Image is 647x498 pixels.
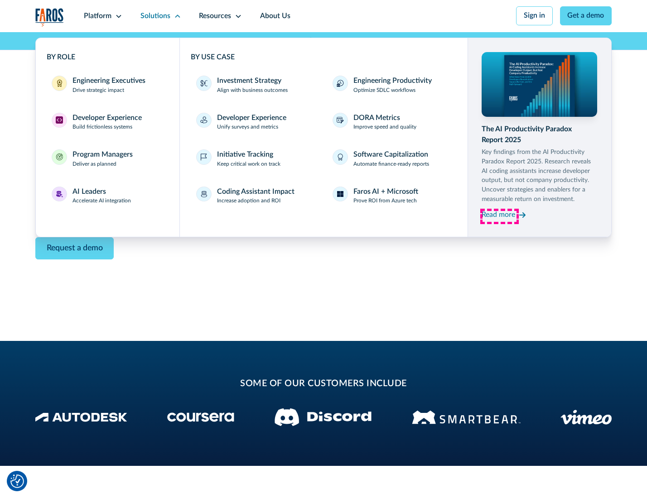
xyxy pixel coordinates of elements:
img: Discord logo [275,408,372,426]
div: Platform [84,11,111,22]
p: Automate finance-ready reports [353,160,429,168]
a: Investment StrategyAlign with business outcomes [191,70,320,100]
a: Developer ExperienceUnify surveys and metrics [191,107,320,137]
p: Build frictionless systems [72,123,132,131]
div: Faros AI + Microsoft [353,187,418,197]
img: AI Leaders [56,191,63,198]
div: AI Leaders [72,187,106,197]
p: Accelerate AI integration [72,197,131,205]
div: Developer Experience [72,113,142,124]
div: Resources [199,11,231,22]
div: Engineering Productivity [353,76,432,86]
div: DORA Metrics [353,113,400,124]
p: Key findings from the AI Productivity Paradox Report 2025. Research reveals AI coding assistants ... [482,148,597,204]
button: Cookie Settings [10,474,24,488]
img: Autodesk Logo [35,412,127,422]
a: Program ManagersProgram ManagersDeliver as planned [47,144,169,174]
p: Drive strategic impact [72,86,124,95]
p: Improve speed and quality [353,123,416,131]
nav: Solutions [35,32,612,237]
a: home [35,8,64,27]
img: Engineering Executives [56,80,63,87]
p: Deliver as planned [72,160,116,168]
div: Software Capitalization [353,149,428,160]
p: Align with business outcomes [217,86,288,95]
p: Unify surveys and metrics [217,123,278,131]
img: Vimeo logo [560,410,612,425]
a: Engineering ExecutivesEngineering ExecutivesDrive strategic impact [47,70,169,100]
img: Program Managers [56,153,63,161]
div: Coding Assistant Impact [217,187,295,197]
a: DORA MetricsImprove speed and quality [327,107,456,137]
div: Developer Experience [217,113,286,124]
img: Smartbear Logo [412,409,521,426]
div: Solutions [140,11,170,22]
img: Revisit consent button [10,474,24,488]
a: Engineering ProductivityOptimize SDLC workflows [327,70,456,100]
img: Developer Experience [56,116,63,124]
div: BY ROLE [47,52,169,63]
a: AI LeadersAI LeadersAccelerate AI integration [47,181,169,211]
p: Increase adoption and ROI [217,197,280,205]
a: The AI Productivity Paradox Report 2025Key findings from the AI Productivity Paradox Report 2025.... [482,52,597,222]
div: Initiative Tracking [217,149,273,160]
h2: some of our customers include [107,377,540,391]
div: The AI Productivity Paradox Report 2025 [482,124,597,146]
a: Get a demo [560,6,612,25]
img: Logo of the analytics and reporting company Faros. [35,8,64,27]
a: Faros AI + MicrosoftProve ROI from Azure tech [327,181,456,211]
div: Program Managers [72,149,133,160]
p: Keep critical work on track [217,160,280,168]
a: Sign in [516,6,553,25]
div: Engineering Executives [72,76,145,86]
div: Investment Strategy [217,76,281,86]
img: Coursera Logo [167,412,234,422]
a: Coding Assistant ImpactIncrease adoption and ROI [191,181,320,211]
div: BY USE CASE [191,52,457,63]
a: Developer ExperienceDeveloper ExperienceBuild frictionless systems [47,107,169,137]
a: Initiative TrackingKeep critical work on track [191,144,320,174]
a: Contact Modal [35,237,114,259]
p: Optimize SDLC workflows [353,86,415,95]
a: Software CapitalizationAutomate finance-ready reports [327,144,456,174]
div: Read more [482,210,515,220]
p: Prove ROI from Azure tech [353,197,417,205]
